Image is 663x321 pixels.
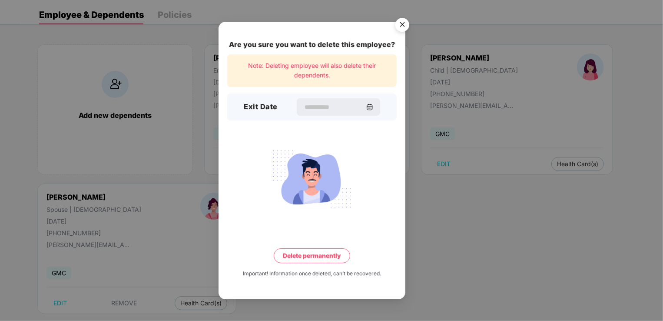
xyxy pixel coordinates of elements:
img: svg+xml;base64,PHN2ZyB4bWxucz0iaHR0cDovL3d3dy53My5vcmcvMjAwMC9zdmciIHdpZHRoPSI1NiIgaGVpZ2h0PSI1Ni... [390,13,414,38]
button: Delete permanently [274,248,350,263]
img: svg+xml;base64,PHN2ZyBpZD0iQ2FsZW5kYXItMzJ4MzIiIHhtbG5zPSJodHRwOi8vd3d3LnczLm9yZy8yMDAwL3N2ZyIgd2... [366,104,373,110]
div: Important! Information once deleted, can’t be recovered. [243,269,381,278]
img: svg+xml;base64,PHN2ZyB4bWxucz0iaHR0cDovL3d3dy53My5vcmcvMjAwMC9zdmciIHdpZHRoPSIyMjQiIGhlaWdodD0iMT... [263,144,361,212]
h3: Exit Date [244,101,278,113]
div: Note: Deleting employee will also delete their dependents. [227,54,397,87]
button: Close [390,13,414,37]
div: Are you sure you want to delete this employee? [227,39,397,50]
